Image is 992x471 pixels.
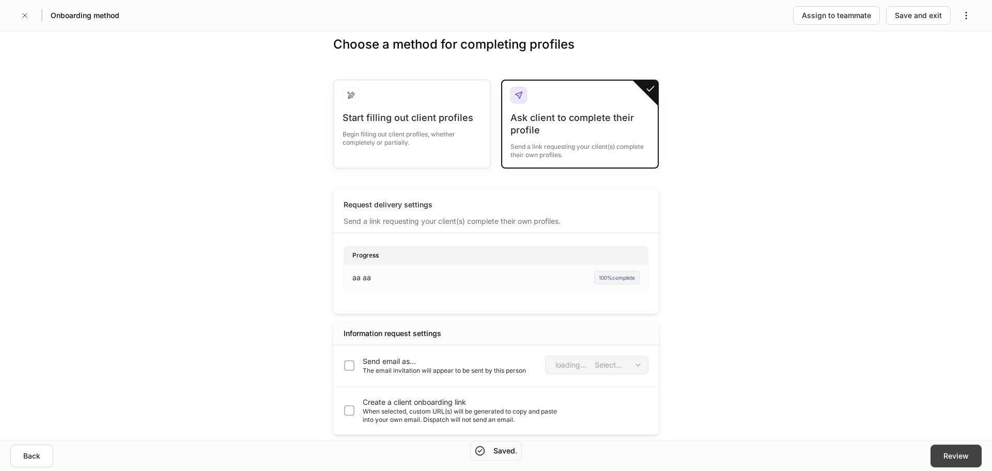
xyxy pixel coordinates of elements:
p: Create a client onboarding link [363,397,557,407]
div: Select... [586,356,648,374]
div: 100% complete [594,271,640,284]
div: Begin filling out client profiles, whether completely or partially. [343,124,482,147]
h5: Onboarding method [51,10,119,21]
p: Send email as... [363,356,526,367]
h3: Choose a method for completing profiles [333,36,659,69]
div: Request delivery settings [344,200,561,210]
p: The email invitation will appear to be sent by this person [363,367,526,375]
p: aa aa [352,272,371,283]
div: Send a link requesting your client(s) complete their own profiles. [510,136,649,159]
div: Assign to teammate [802,10,871,21]
div: Save and exit [895,10,942,21]
button: Back [10,445,53,467]
div: Progress [344,246,648,264]
button: Review [931,445,982,467]
button: Save and exit [886,6,951,25]
div: Review [943,451,969,461]
div: Send a link requesting your client(s) complete their own profiles. [344,210,561,226]
div: Back [23,451,40,461]
h5: Saved. [493,446,517,456]
p: When selected, custom URL(s) will be generated to copy and paste into your own email. Dispatch wi... [363,407,557,424]
div: Information request settings [344,328,441,339]
div: Ask client to complete their profile [510,112,649,136]
div: Start filling out client profiles [343,112,482,124]
button: Assign to teammate [793,6,880,25]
